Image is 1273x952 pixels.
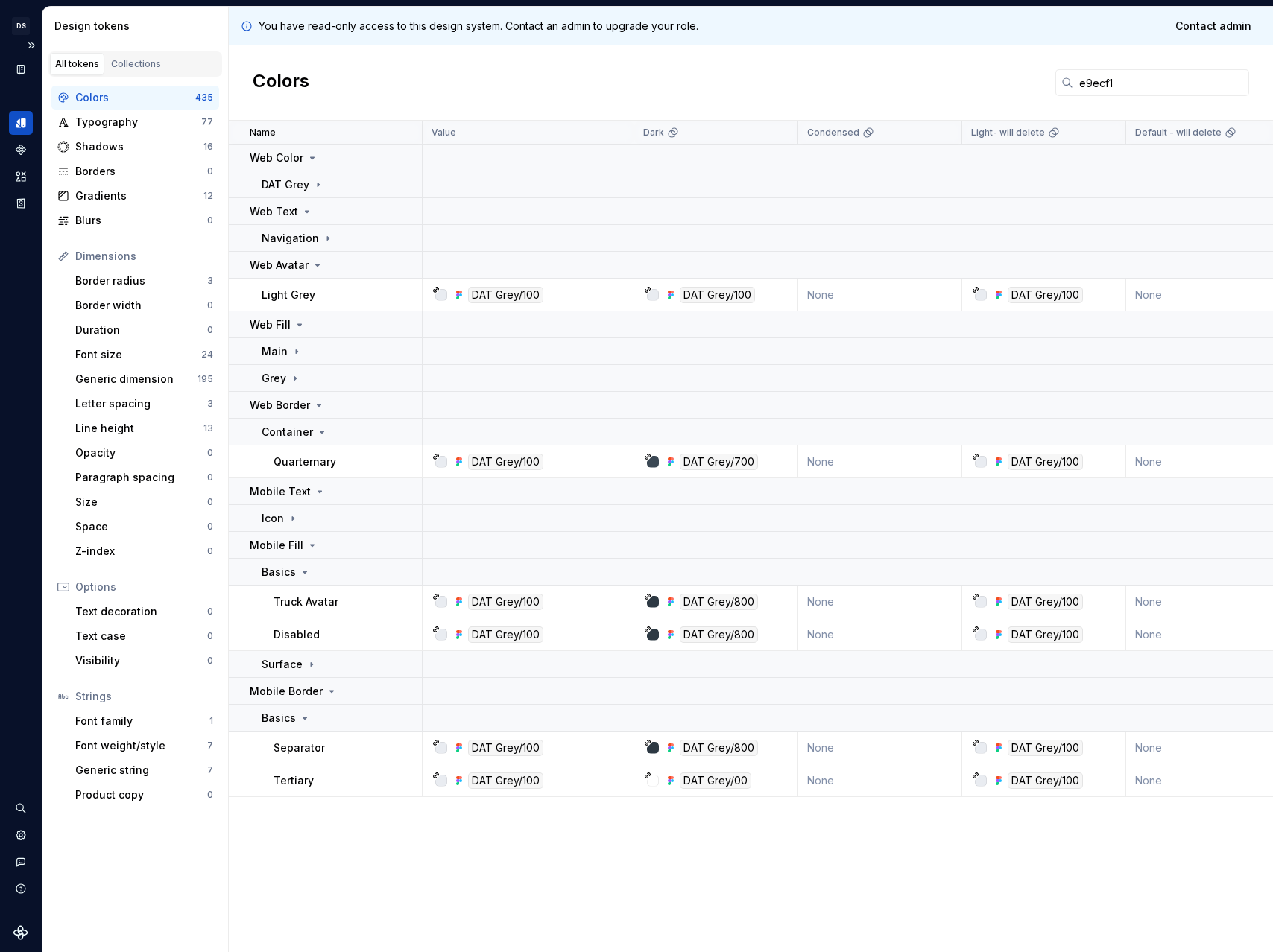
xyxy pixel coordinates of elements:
[250,204,298,219] p: Web Text
[274,627,320,642] p: Disabled
[274,594,338,609] p: Truck Avatar
[111,58,161,70] div: Collections
[69,734,219,758] a: Font weight/style7
[432,127,456,139] p: Value
[262,231,319,246] p: Navigation
[13,925,28,940] svg: Supernova Logo
[69,600,219,623] a: Text decoration0
[9,57,33,81] div: Documentation
[250,127,276,139] p: Name
[680,772,751,789] div: DAT Grey/00
[75,396,207,411] div: Letter spacing
[12,17,30,35] div: DS
[75,372,198,387] div: Generic dimension
[51,184,219,208] a: Gradients12
[69,539,219,563] a: Z-index0
[54,19,222,34] div: Design tokens
[69,392,219,416] a: Letter spacing3
[9,138,33,162] a: Components
[1135,127,1222,139] p: Default - will delete
[262,344,288,359] p: Main
[75,763,207,778] div: Generic string
[21,35,42,56] button: Expand sidebar
[3,10,39,42] button: DS
[1073,69,1249,96] input: Search in tokens...
[207,299,213,311] div: 0
[259,19,698,34] p: You have read-only access to this design system. Contact an admin to upgrade your role.
[195,92,213,104] div: 435
[203,190,213,202] div: 12
[75,714,209,729] div: Font family
[9,165,33,188] div: Assets
[69,318,219,342] a: Duration0
[51,135,219,159] a: Shadows16
[1166,13,1261,39] a: Contact admin
[207,521,213,533] div: 0
[75,115,201,130] div: Typography
[69,343,219,366] a: Font size24
[75,298,207,313] div: Border width
[798,732,962,764] td: None
[75,347,201,362] div: Font size
[207,324,213,336] div: 0
[201,116,213,128] div: 77
[69,293,219,317] a: Border width0
[9,850,33,874] button: Contact support
[1008,772,1083,789] div: DAT Grey/100
[207,545,213,557] div: 0
[51,110,219,134] a: Typography77
[253,69,309,96] h2: Colors
[75,249,213,264] div: Dimensions
[51,209,219,232] a: Blurs0
[468,740,543,756] div: DAT Grey/100
[207,472,213,483] div: 0
[274,740,325,755] p: Separator
[9,796,33,820] button: Search ⌘K
[250,484,311,499] p: Mobile Text
[75,738,207,753] div: Font weight/style
[207,398,213,410] div: 3
[468,594,543,610] div: DAT Grey/100
[69,515,219,539] a: Space0
[75,90,195,105] div: Colors
[75,213,207,228] div: Blurs
[207,630,213,642] div: 0
[274,454,336,469] p: Quarternary
[75,787,207,802] div: Product copy
[680,626,758,643] div: DAT Grey/800
[680,454,758,470] div: DAT Grey/700
[262,371,286,386] p: Grey
[69,624,219,648] a: Text case0
[203,141,213,153] div: 16
[468,287,543,303] div: DAT Grey/100
[198,373,213,385] div: 195
[55,58,99,70] div: All tokens
[262,657,303,672] p: Surface
[75,445,207,460] div: Opacity
[201,349,213,361] div: 24
[274,773,314,788] p: Tertiary
[262,177,309,192] p: DAT Grey
[69,269,219,293] a: Border radius3
[1008,626,1083,643] div: DAT Grey/100
[9,191,33,215] div: Storybook stories
[75,629,207,644] div: Text case
[798,764,962,797] td: None
[798,445,962,478] td: None
[798,279,962,311] td: None
[680,287,755,303] div: DAT Grey/100
[207,764,213,776] div: 7
[643,127,664,139] p: Dark
[75,470,207,485] div: Paragraph spacing
[69,709,219,733] a: Font family1
[207,740,213,752] div: 7
[807,127,859,139] p: Condensed
[209,715,213,727] div: 1
[1008,454,1083,470] div: DAT Grey/100
[9,111,33,135] div: Design tokens
[75,139,203,154] div: Shadows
